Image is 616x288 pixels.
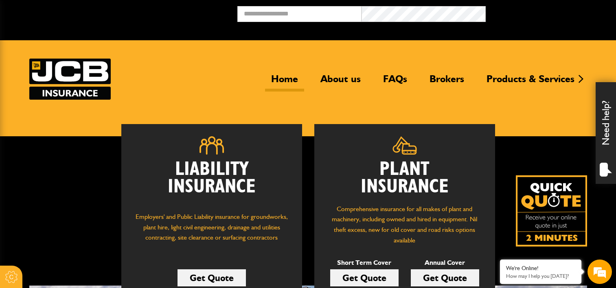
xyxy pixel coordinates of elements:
a: Get Quote [178,269,246,286]
a: Products & Services [480,73,581,92]
div: Need help? [596,82,616,184]
a: JCB Insurance Services [29,59,111,100]
h2: Plant Insurance [327,161,483,196]
img: Quick Quote [516,175,587,247]
p: Employers' and Public Liability insurance for groundworks, plant hire, light civil engineering, d... [134,212,290,251]
p: Comprehensive insurance for all makes of plant and machinery, including owned and hired in equipm... [327,204,483,245]
a: About us [314,73,367,92]
a: Get Quote [330,269,399,286]
p: Annual Cover [411,257,479,268]
a: Brokers [423,73,470,92]
img: JCB Insurance Services logo [29,59,111,100]
h2: Liability Insurance [134,161,290,204]
a: Get your insurance quote isn just 2-minutes [516,175,587,247]
button: Broker Login [486,6,610,19]
p: How may I help you today? [506,273,575,279]
a: Get Quote [411,269,479,286]
p: Short Term Cover [330,257,399,268]
a: FAQs [377,73,413,92]
div: We're Online! [506,265,575,272]
a: Home [265,73,304,92]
